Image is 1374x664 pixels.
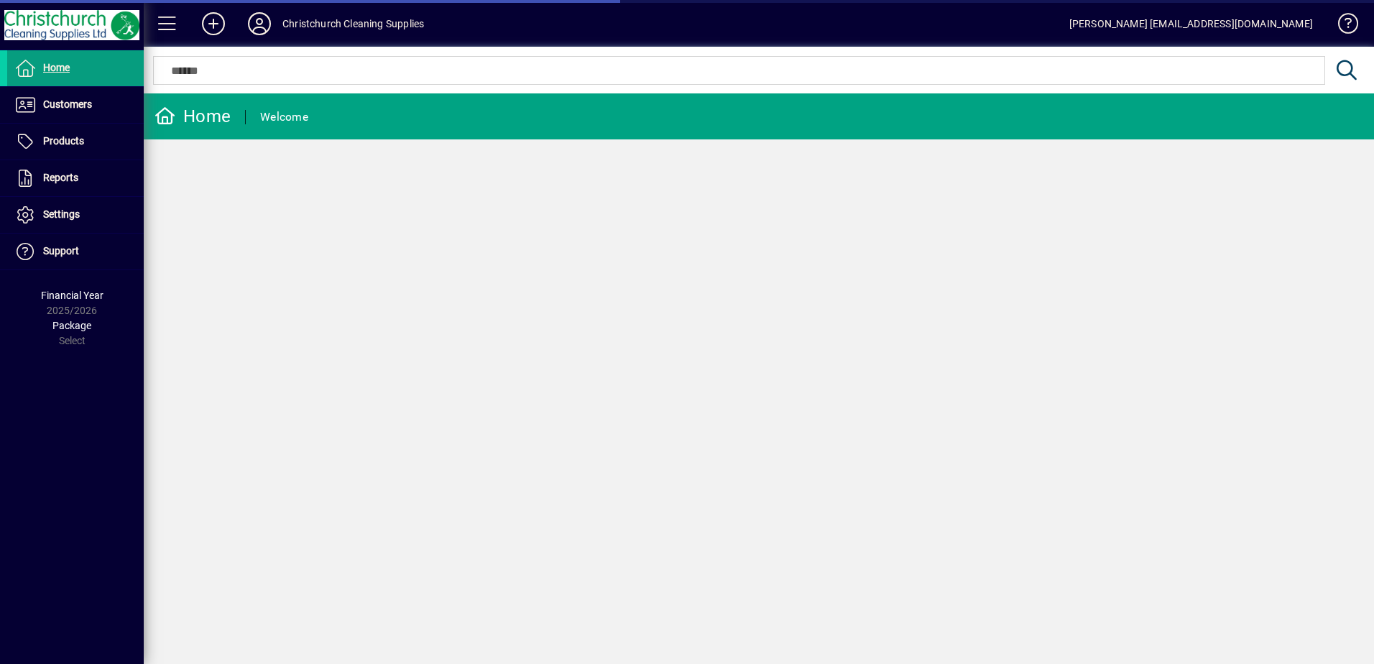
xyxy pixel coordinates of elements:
[282,12,424,35] div: Christchurch Cleaning Supplies
[155,105,231,128] div: Home
[43,245,79,257] span: Support
[43,98,92,110] span: Customers
[190,11,236,37] button: Add
[1069,12,1313,35] div: [PERSON_NAME] [EMAIL_ADDRESS][DOMAIN_NAME]
[7,234,144,269] a: Support
[236,11,282,37] button: Profile
[7,124,144,160] a: Products
[7,87,144,123] a: Customers
[260,106,308,129] div: Welcome
[41,290,103,301] span: Financial Year
[43,208,80,220] span: Settings
[43,172,78,183] span: Reports
[1327,3,1356,50] a: Knowledge Base
[52,320,91,331] span: Package
[7,197,144,233] a: Settings
[43,62,70,73] span: Home
[7,160,144,196] a: Reports
[43,135,84,147] span: Products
